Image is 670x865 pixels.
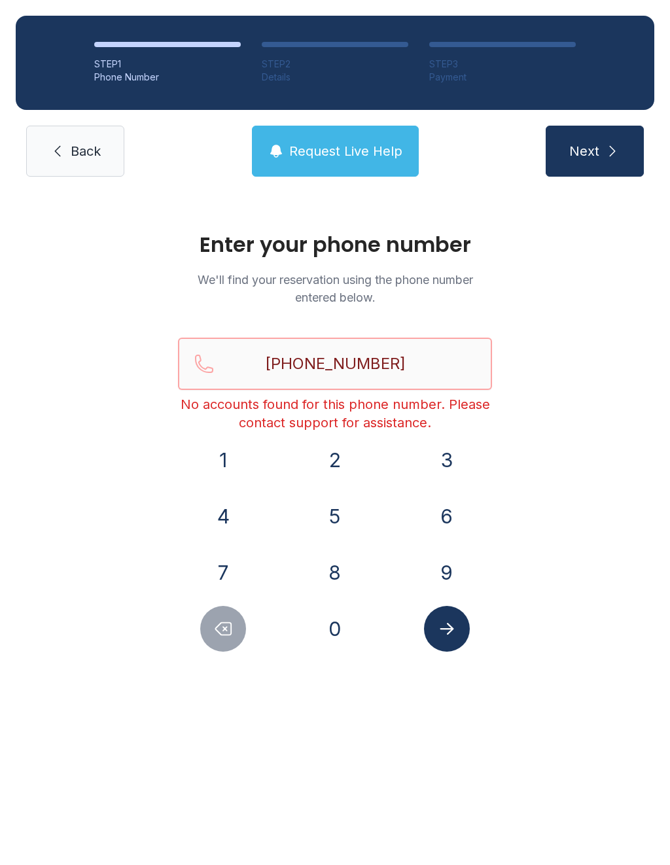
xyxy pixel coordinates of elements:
[200,606,246,652] button: Delete number
[178,271,492,306] p: We'll find your reservation using the phone number entered below.
[424,606,470,652] button: Submit lookup form
[200,550,246,595] button: 7
[94,58,241,71] div: STEP 1
[178,395,492,432] div: No accounts found for this phone number. Please contact support for assistance.
[289,142,402,160] span: Request Live Help
[312,493,358,539] button: 5
[429,71,576,84] div: Payment
[200,437,246,483] button: 1
[312,550,358,595] button: 8
[71,142,101,160] span: Back
[178,338,492,390] input: Reservation phone number
[424,550,470,595] button: 9
[262,58,408,71] div: STEP 2
[424,493,470,539] button: 6
[262,71,408,84] div: Details
[94,71,241,84] div: Phone Number
[429,58,576,71] div: STEP 3
[312,437,358,483] button: 2
[312,606,358,652] button: 0
[178,234,492,255] h1: Enter your phone number
[200,493,246,539] button: 4
[569,142,599,160] span: Next
[424,437,470,483] button: 3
